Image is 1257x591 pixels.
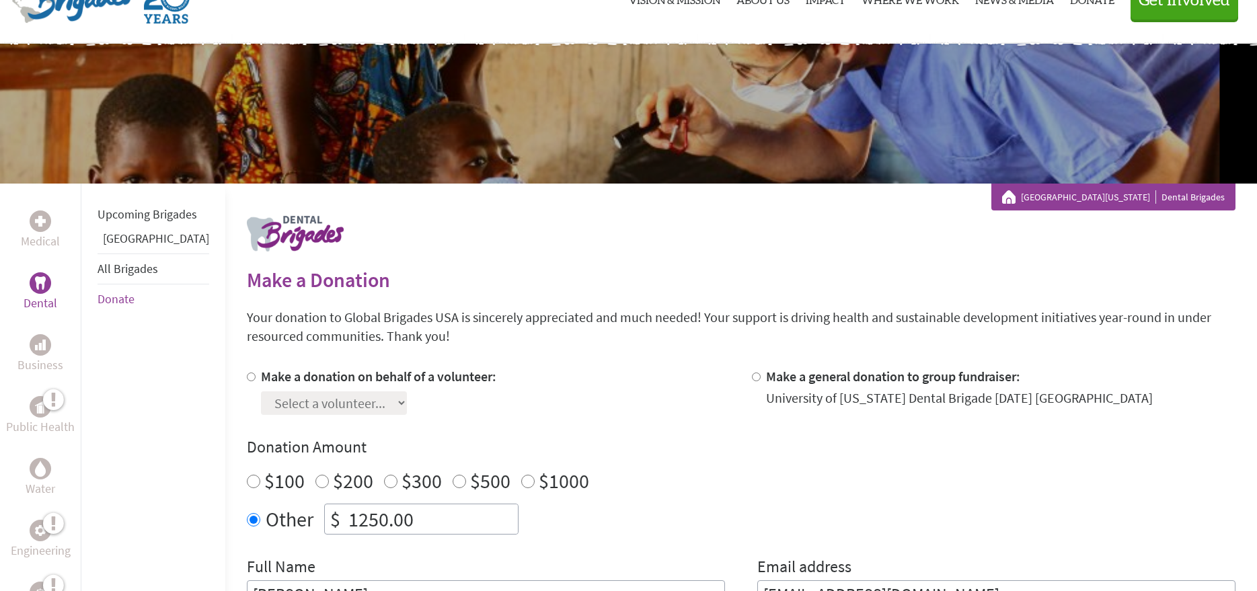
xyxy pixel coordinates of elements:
a: Donate [98,291,135,307]
img: Public Health [35,400,46,413]
label: Make a general donation to group fundraiser: [766,368,1020,385]
div: Medical [30,210,51,232]
a: Public HealthPublic Health [6,396,75,436]
a: EngineeringEngineering [11,520,71,560]
div: Water [30,458,51,479]
p: Public Health [6,418,75,436]
img: Engineering [35,525,46,536]
a: BusinessBusiness [17,334,63,375]
p: Engineering [11,541,71,560]
input: Enter Amount [346,504,518,534]
div: Engineering [30,520,51,541]
a: DentalDental [24,272,57,313]
a: WaterWater [26,458,55,498]
img: Water [35,461,46,476]
a: [GEOGRAPHIC_DATA] [103,231,209,246]
p: Business [17,356,63,375]
div: Dental Brigades [1002,190,1225,204]
label: $200 [333,468,373,494]
a: [GEOGRAPHIC_DATA][US_STATE] [1021,190,1156,204]
li: Panama [98,229,209,253]
div: University of [US_STATE] Dental Brigade [DATE] [GEOGRAPHIC_DATA] [766,389,1153,407]
img: Medical [35,216,46,227]
img: Dental [35,276,46,289]
div: Dental [30,272,51,294]
div: Public Health [30,396,51,418]
a: Upcoming Brigades [98,206,197,222]
label: $300 [402,468,442,494]
label: Email address [757,556,851,580]
img: Business [35,340,46,350]
a: MedicalMedical [21,210,60,251]
li: Upcoming Brigades [98,200,209,229]
label: Full Name [247,556,315,580]
a: All Brigades [98,261,158,276]
p: Medical [21,232,60,251]
label: Other [266,504,313,535]
label: $500 [470,468,510,494]
div: Business [30,334,51,356]
h4: Donation Amount [247,436,1235,458]
label: $100 [264,468,305,494]
label: $1000 [539,468,589,494]
label: Make a donation on behalf of a volunteer: [261,368,496,385]
p: Dental [24,294,57,313]
p: Your donation to Global Brigades USA is sincerely appreciated and much needed! Your support is dr... [247,308,1235,346]
li: Donate [98,284,209,314]
img: logo-dental.png [247,216,344,251]
li: All Brigades [98,253,209,284]
p: Water [26,479,55,498]
h2: Make a Donation [247,268,1235,292]
div: $ [325,504,346,534]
